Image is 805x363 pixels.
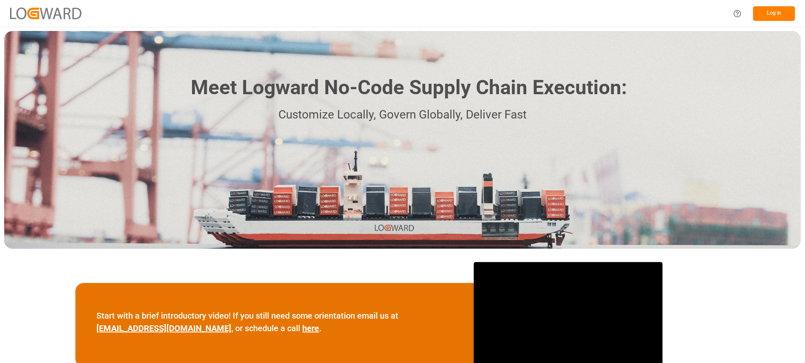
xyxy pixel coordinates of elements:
p: Start with a brief introductory video! If you still need some orientation email us at , or schedu... [96,309,453,335]
button: Log In [753,6,795,21]
h1: Meet Logward No-Code Supply Chain Execution: [191,73,627,103]
a: here [302,323,319,333]
p: Customize Locally, Govern Globally, Deliver Fast [178,106,627,124]
a: [EMAIL_ADDRESS][DOMAIN_NAME] [96,323,231,333]
button: Help Center [728,4,747,23]
img: Logward_new_orange.png [10,8,81,19]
